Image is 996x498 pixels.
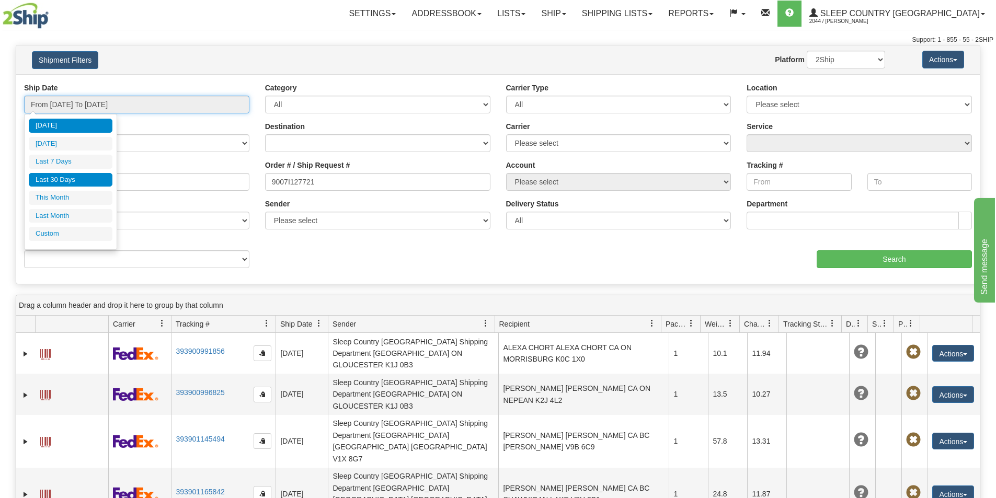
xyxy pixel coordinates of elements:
a: Tracking # filter column settings [258,315,276,332]
span: Shipment Issues [872,319,881,329]
span: Unknown [854,386,868,401]
a: Shipment Issues filter column settings [876,315,894,332]
label: Department [747,199,787,209]
li: Last 7 Days [29,155,112,169]
td: 10.27 [747,374,786,414]
li: Last Month [29,209,112,223]
td: ALEXA CHORT ALEXA CHORT CA ON MORRISBURG K0C 1X0 [498,333,669,374]
a: Tracking Status filter column settings [823,315,841,332]
a: Recipient filter column settings [643,315,661,332]
label: Ship Date [24,83,58,93]
td: [PERSON_NAME] [PERSON_NAME] CA BC [PERSON_NAME] V9B 6C9 [498,415,669,468]
button: Actions [932,433,974,449]
span: Unknown [854,433,868,447]
td: Sleep Country [GEOGRAPHIC_DATA] Shipping Department [GEOGRAPHIC_DATA] ON GLOUCESTER K1J 0B3 [328,333,498,374]
span: Weight [705,319,727,329]
a: Label [40,344,51,361]
a: Carrier filter column settings [153,315,171,332]
span: Pickup Status [898,319,907,329]
button: Actions [922,51,964,68]
a: Ship Date filter column settings [310,315,328,332]
a: Settings [341,1,404,27]
span: Ship Date [280,319,312,329]
a: Expand [20,436,31,447]
span: Tracking Status [783,319,829,329]
span: Sender [333,319,356,329]
td: 1 [669,333,708,374]
a: Delivery Status filter column settings [850,315,867,332]
a: Addressbook [404,1,489,27]
a: Sender filter column settings [477,315,495,332]
span: Carrier [113,319,135,329]
button: Copy to clipboard [254,433,271,449]
td: Sleep Country [GEOGRAPHIC_DATA] Shipping Department [GEOGRAPHIC_DATA] [GEOGRAPHIC_DATA] [GEOGRAPH... [328,415,498,468]
label: Destination [265,121,305,132]
span: Tracking # [176,319,210,329]
td: [DATE] [276,333,328,374]
a: Weight filter column settings [722,315,739,332]
li: [DATE] [29,119,112,133]
td: 1 [669,415,708,468]
a: Reports [660,1,722,27]
button: Actions [932,345,974,362]
input: Search [817,250,972,268]
a: Pickup Status filter column settings [902,315,920,332]
div: Support: 1 - 855 - 55 - 2SHIP [3,36,993,44]
label: Account [506,160,535,170]
label: Location [747,83,777,93]
label: Tracking # [747,160,783,170]
td: 10.1 [708,333,747,374]
a: Packages filter column settings [682,315,700,332]
span: Pickup Not Assigned [906,386,921,401]
a: Shipping lists [574,1,660,27]
td: 1 [669,374,708,414]
iframe: chat widget [972,195,995,302]
a: Sleep Country [GEOGRAPHIC_DATA] 2044 / [PERSON_NAME] [802,1,993,27]
img: 2 - FedEx Express® [113,435,158,448]
img: 2 - FedEx Express® [113,347,158,360]
label: Delivery Status [506,199,559,209]
button: Shipment Filters [32,51,98,69]
a: Charge filter column settings [761,315,779,332]
li: [DATE] [29,137,112,151]
a: 393901165842 [176,488,224,496]
img: logo2044.jpg [3,3,49,29]
label: Carrier Type [506,83,548,93]
td: [DATE] [276,415,328,468]
span: 2044 / [PERSON_NAME] [809,16,888,27]
div: Send message [8,6,97,19]
a: Label [40,432,51,449]
img: 2 - FedEx Express® [113,388,158,401]
label: Order # / Ship Request # [265,160,350,170]
span: Pickup Not Assigned [906,345,921,360]
label: Category [265,83,297,93]
td: [DATE] [276,374,328,414]
td: 57.8 [708,415,747,468]
label: Service [747,121,773,132]
button: Copy to clipboard [254,387,271,402]
a: 393901145494 [176,435,224,443]
label: Platform [775,54,805,65]
div: grid grouping header [16,295,980,316]
td: 13.31 [747,415,786,468]
label: Sender [265,199,290,209]
span: Charge [744,319,766,329]
span: Delivery Status [846,319,855,329]
button: Copy to clipboard [254,345,271,361]
label: Carrier [506,121,530,132]
span: Pickup Not Assigned [906,433,921,447]
a: Label [40,385,51,402]
a: 393900996825 [176,388,224,397]
a: Expand [20,390,31,400]
button: Actions [932,386,974,403]
td: [PERSON_NAME] [PERSON_NAME] CA ON NEPEAN K2J 4L2 [498,374,669,414]
span: Recipient [499,319,530,329]
span: Sleep Country [GEOGRAPHIC_DATA] [818,9,980,18]
td: Sleep Country [GEOGRAPHIC_DATA] Shipping Department [GEOGRAPHIC_DATA] ON GLOUCESTER K1J 0B3 [328,374,498,414]
a: Lists [489,1,533,27]
li: Custom [29,227,112,241]
li: This Month [29,191,112,205]
li: Last 30 Days [29,173,112,187]
span: Packages [666,319,688,329]
a: 393900991856 [176,347,224,355]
